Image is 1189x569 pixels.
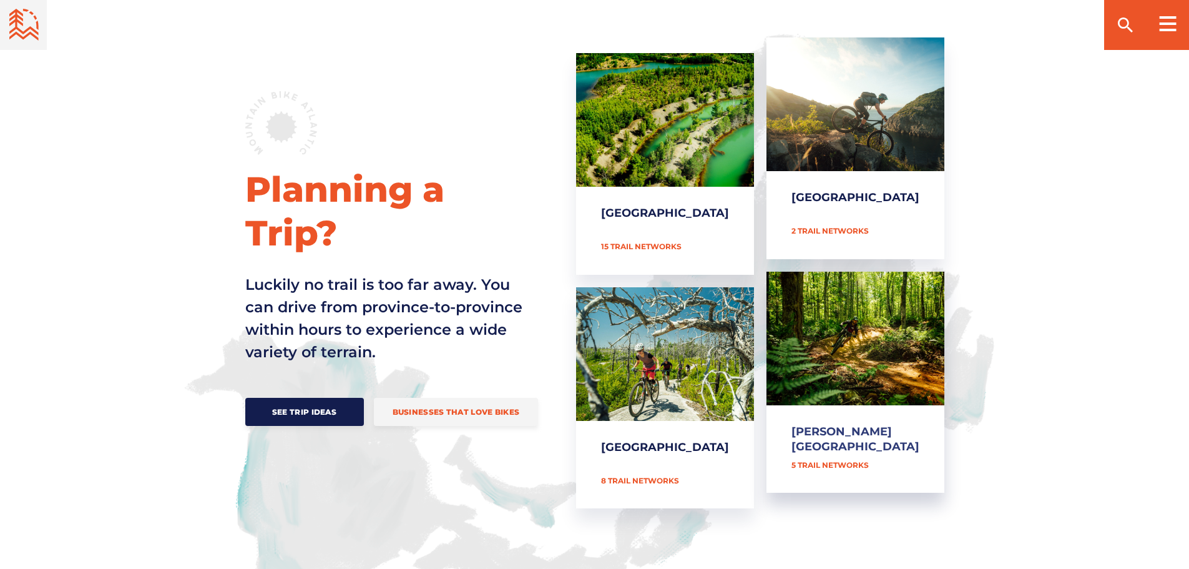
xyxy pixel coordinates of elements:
[264,407,345,417] span: See Trip Ideas
[245,167,539,255] h2: Planning a Trip?
[245,398,364,426] a: See Trip Ideas
[393,407,520,417] span: Businesses that love bikes
[1115,15,1135,35] ion-icon: search
[245,274,532,364] p: Luckily no trail is too far away. You can drive from province-to-province within hours to experie...
[374,398,539,426] a: Businesses that love bikes
[245,91,317,155] img: MTB Atlantic badge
